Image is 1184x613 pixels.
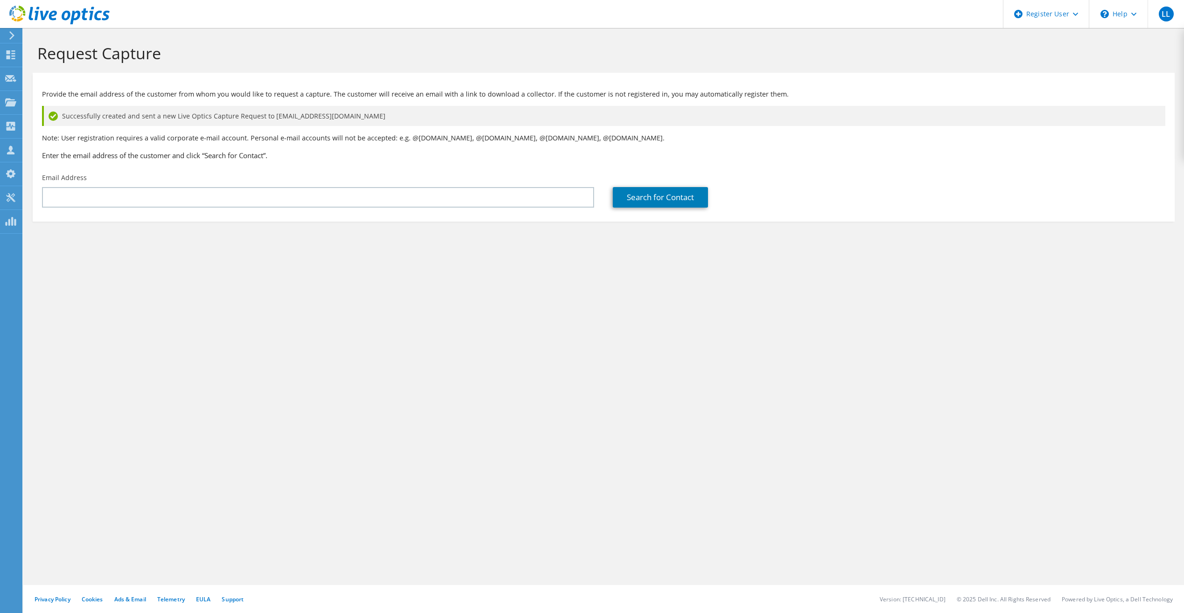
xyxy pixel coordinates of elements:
[35,595,70,603] a: Privacy Policy
[613,187,708,208] a: Search for Contact
[1062,595,1173,603] li: Powered by Live Optics, a Dell Technology
[222,595,244,603] a: Support
[957,595,1051,603] li: © 2025 Dell Inc. All Rights Reserved
[114,595,146,603] a: Ads & Email
[880,595,946,603] li: Version: [TECHNICAL_ID]
[42,89,1165,99] p: Provide the email address of the customer from whom you would like to request a capture. The cust...
[82,595,103,603] a: Cookies
[42,133,1165,143] p: Note: User registration requires a valid corporate e-mail account. Personal e-mail accounts will ...
[196,595,210,603] a: EULA
[1100,10,1109,18] svg: \n
[157,595,185,603] a: Telemetry
[1159,7,1174,21] span: LL
[42,150,1165,160] h3: Enter the email address of the customer and click “Search for Contact”.
[42,173,87,182] label: Email Address
[62,111,385,121] span: Successfully created and sent a new Live Optics Capture Request to [EMAIL_ADDRESS][DOMAIN_NAME]
[37,43,1165,63] h1: Request Capture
